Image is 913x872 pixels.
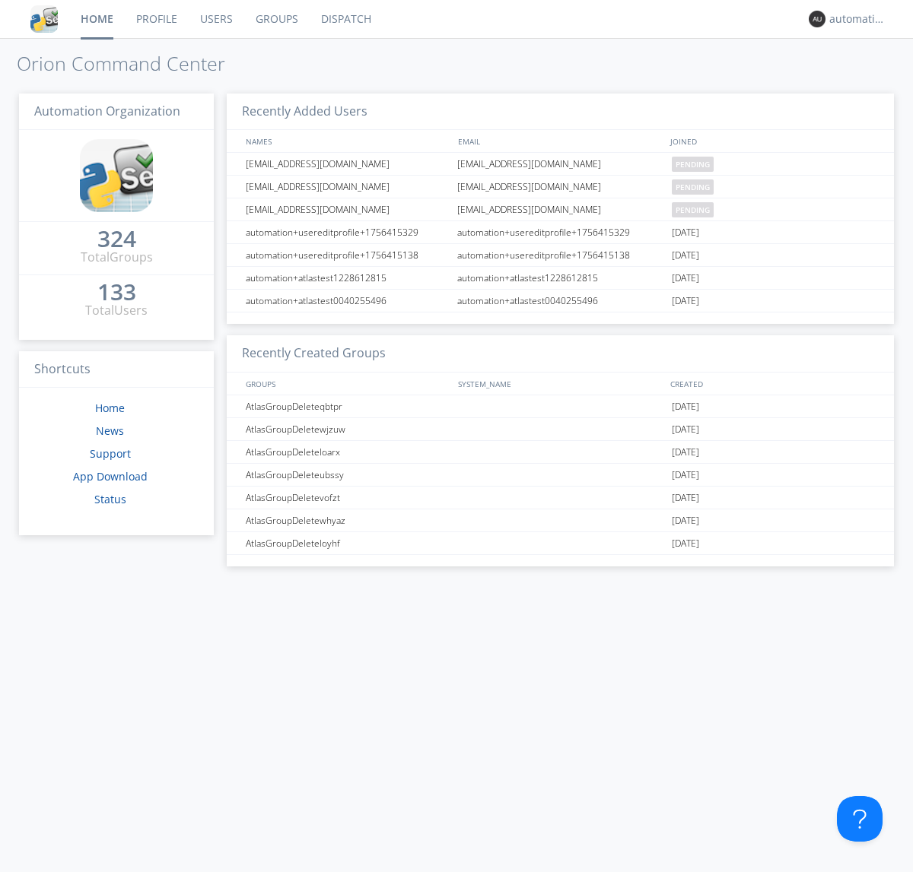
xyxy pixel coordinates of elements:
[242,176,453,198] div: [EMAIL_ADDRESS][DOMAIN_NAME]
[242,267,453,289] div: automation+atlastest1228612815
[97,284,136,300] div: 133
[227,441,894,464] a: AtlasGroupDeleteloarx[DATE]
[453,221,668,243] div: automation+usereditprofile+1756415329
[672,509,699,532] span: [DATE]
[80,139,153,212] img: cddb5a64eb264b2086981ab96f4c1ba7
[453,176,668,198] div: [EMAIL_ADDRESS][DOMAIN_NAME]
[672,267,699,290] span: [DATE]
[242,532,453,554] div: AtlasGroupDeleteloyhf
[453,153,668,175] div: [EMAIL_ADDRESS][DOMAIN_NAME]
[227,198,894,221] a: [EMAIL_ADDRESS][DOMAIN_NAME][EMAIL_ADDRESS][DOMAIN_NAME]pending
[453,267,668,289] div: automation+atlastest1228612815
[96,423,124,438] a: News
[30,5,58,33] img: cddb5a64eb264b2086981ab96f4c1ba7
[19,351,214,388] h3: Shortcuts
[454,130,666,152] div: EMAIL
[95,401,125,415] a: Home
[227,464,894,487] a: AtlasGroupDeleteubssy[DATE]
[227,267,894,290] a: automation+atlastest1228612815automation+atlastest1228612815[DATE]
[242,441,453,463] div: AtlasGroupDeleteloarx
[227,244,894,267] a: automation+usereditprofile+1756415138automation+usereditprofile+1756415138[DATE]
[227,532,894,555] a: AtlasGroupDeleteloyhf[DATE]
[454,373,666,395] div: SYSTEM_NAME
[227,94,894,131] h3: Recently Added Users
[672,464,699,487] span: [DATE]
[242,153,453,175] div: [EMAIL_ADDRESS][DOMAIN_NAME]
[672,290,699,312] span: [DATE]
[672,221,699,244] span: [DATE]
[97,284,136,302] a: 133
[672,395,699,418] span: [DATE]
[672,441,699,464] span: [DATE]
[453,198,668,220] div: [EMAIL_ADDRESS][DOMAIN_NAME]
[453,244,668,266] div: automation+usereditprofile+1756415138
[242,509,453,531] div: AtlasGroupDeletewhyaz
[453,290,668,312] div: automation+atlastest0040255496
[829,11,886,27] div: automation+atlas0003
[672,418,699,441] span: [DATE]
[242,290,453,312] div: automation+atlastest0040255496
[227,509,894,532] a: AtlasGroupDeletewhyaz[DATE]
[672,202,714,217] span: pending
[809,11,826,27] img: 373638.png
[227,335,894,373] h3: Recently Created Groups
[97,231,136,249] a: 324
[242,418,453,440] div: AtlasGroupDeletewjzuw
[227,153,894,176] a: [EMAIL_ADDRESS][DOMAIN_NAME][EMAIL_ADDRESS][DOMAIN_NAME]pending
[242,373,450,395] div: GROUPS
[81,249,153,266] div: Total Groups
[227,418,894,441] a: AtlasGroupDeletewjzuw[DATE]
[34,103,180,119] span: Automation Organization
[227,395,894,418] a: AtlasGroupDeleteqbtpr[DATE]
[672,157,714,172] span: pending
[242,244,453,266] div: automation+usereditprofile+1756415138
[666,130,880,152] div: JOINED
[242,130,450,152] div: NAMES
[242,487,453,509] div: AtlasGroupDeletevofzt
[97,231,136,246] div: 324
[90,446,131,461] a: Support
[242,221,453,243] div: automation+usereditprofile+1756415329
[242,198,453,220] div: [EMAIL_ADDRESS][DOMAIN_NAME]
[672,244,699,267] span: [DATE]
[672,487,699,509] span: [DATE]
[242,395,453,417] div: AtlasGroupDeleteqbtpr
[672,179,714,195] span: pending
[73,469,148,484] a: App Download
[242,464,453,486] div: AtlasGroupDeleteubssy
[672,532,699,555] span: [DATE]
[666,373,880,395] div: CREATED
[227,487,894,509] a: AtlasGroupDeletevofzt[DATE]
[85,302,148,319] div: Total Users
[227,221,894,244] a: automation+usereditprofile+1756415329automation+usereditprofile+1756415329[DATE]
[227,176,894,198] a: [EMAIL_ADDRESS][DOMAIN_NAME][EMAIL_ADDRESS][DOMAIN_NAME]pending
[837,796,883,842] iframe: Toggle Customer Support
[227,290,894,312] a: automation+atlastest0040255496automation+atlastest0040255496[DATE]
[94,492,126,506] a: Status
